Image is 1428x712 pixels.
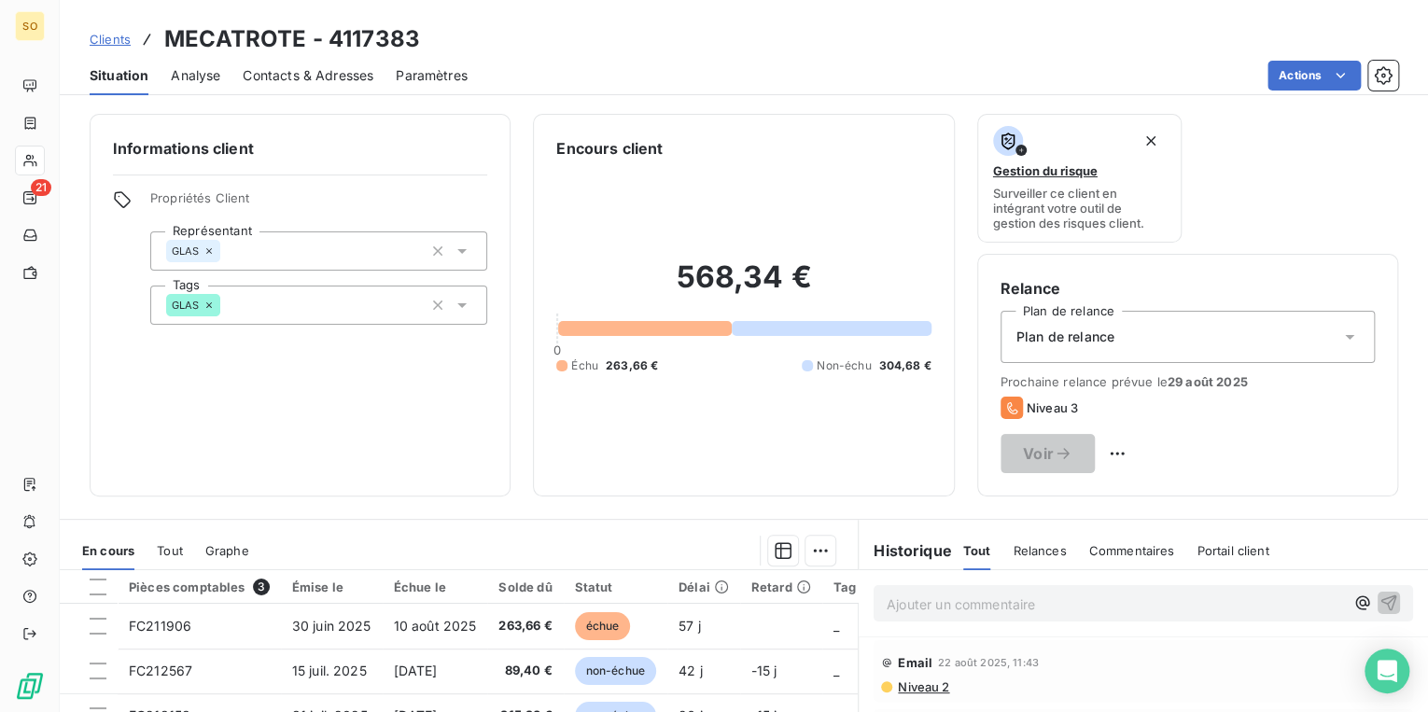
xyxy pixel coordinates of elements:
[833,663,839,678] span: _
[679,618,701,634] span: 57 j
[817,357,871,374] span: Non-échu
[1013,543,1066,558] span: Relances
[553,342,561,357] span: 0
[679,579,729,594] div: Délai
[1023,446,1054,461] span: Voir
[1088,543,1174,558] span: Commentaires
[993,163,1098,178] span: Gestion du risque
[90,32,131,47] span: Clients
[833,579,929,594] div: Tag relance
[575,612,631,640] span: échue
[833,618,839,634] span: _
[253,579,270,595] span: 3
[15,671,45,701] img: Logo LeanPay
[150,190,487,216] span: Propriétés Client
[172,300,200,311] span: GLAS
[113,137,487,160] h6: Informations client
[82,543,134,558] span: En cours
[556,137,663,160] h6: Encours client
[571,357,598,374] span: Échu
[129,663,192,678] span: FC212567
[15,11,45,41] div: SO
[292,663,367,678] span: 15 juil. 2025
[220,297,235,314] input: Ajouter une valeur
[993,186,1167,230] span: Surveiller ce client en intégrant votre outil de gestion des risques client.
[129,579,270,595] div: Pièces comptables
[31,179,51,196] span: 21
[1001,277,1375,300] h6: Relance
[679,663,703,678] span: 42 j
[898,655,932,670] span: Email
[394,579,477,594] div: Échue le
[394,663,438,678] span: [DATE]
[243,66,373,85] span: Contacts & Adresses
[220,243,235,259] input: Ajouter une valeur
[575,579,656,594] div: Statut
[575,657,656,685] span: non-échue
[1365,649,1409,693] div: Open Intercom Messenger
[1001,434,1095,473] button: Voir
[498,617,552,635] span: 263,66 €
[498,662,552,680] span: 89,40 €
[751,579,811,594] div: Retard
[963,543,991,558] span: Tout
[938,657,1039,668] span: 22 août 2025, 11:43
[205,543,249,558] span: Graphe
[896,679,949,694] span: Niveau 2
[859,539,952,562] h6: Historique
[1197,543,1268,558] span: Portail client
[396,66,468,85] span: Paramètres
[172,245,200,257] span: GLAS
[1027,400,1078,415] span: Niveau 3
[164,22,420,56] h3: MECATROTE - 4117383
[1168,374,1248,389] span: 29 août 2025
[1016,328,1114,346] span: Plan de relance
[129,618,191,634] span: FC211906
[292,579,371,594] div: Émise le
[90,30,131,49] a: Clients
[394,618,477,634] span: 10 août 2025
[292,618,371,634] span: 30 juin 2025
[977,114,1183,243] button: Gestion du risqueSurveiller ce client en intégrant votre outil de gestion des risques client.
[606,357,658,374] span: 263,66 €
[171,66,220,85] span: Analyse
[1001,374,1375,389] span: Prochaine relance prévue le
[751,663,777,678] span: -15 j
[15,183,44,213] a: 21
[878,357,931,374] span: 304,68 €
[498,579,552,594] div: Solde dû
[1267,61,1361,91] button: Actions
[90,66,148,85] span: Situation
[556,258,931,314] h2: 568,34 €
[157,543,183,558] span: Tout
